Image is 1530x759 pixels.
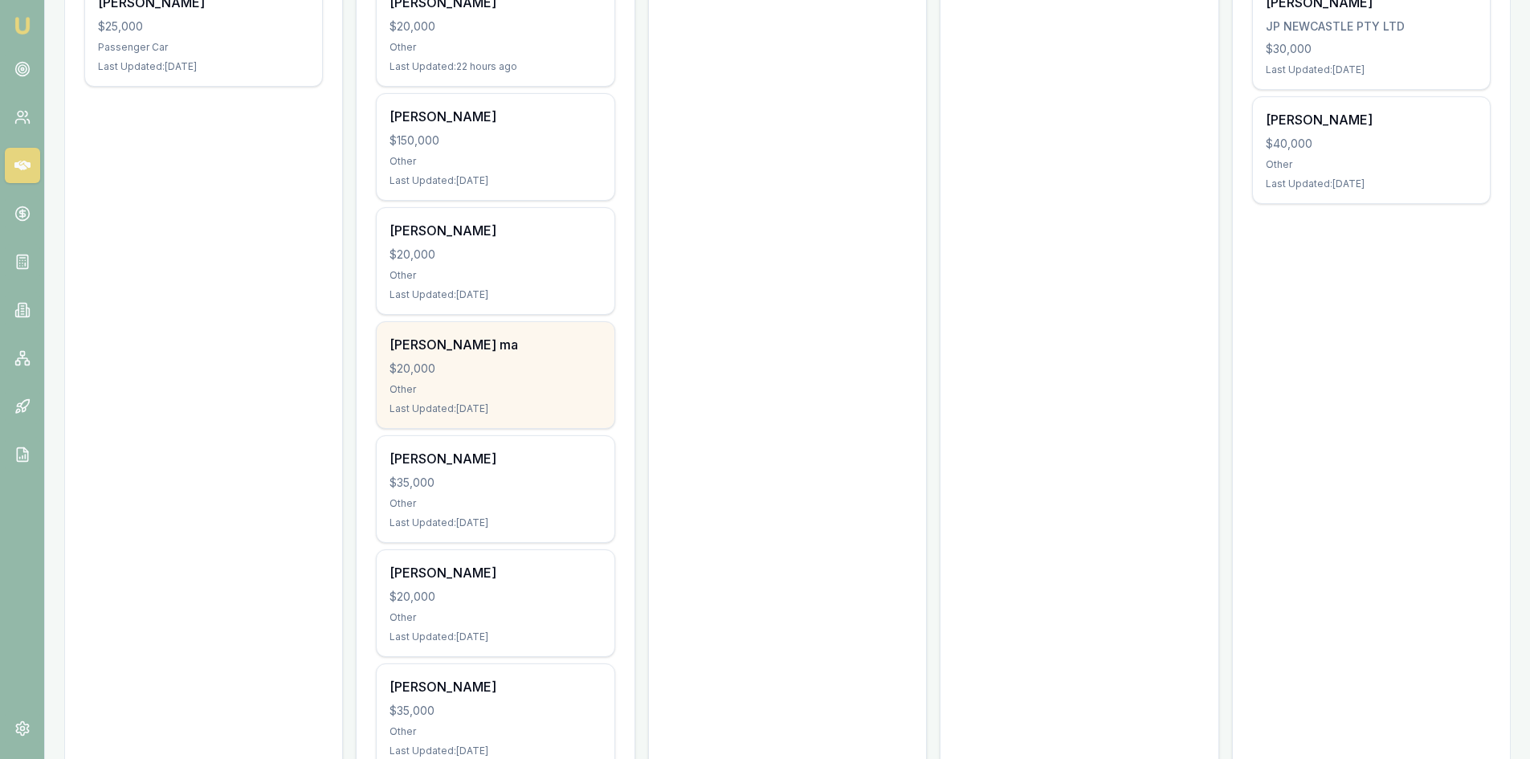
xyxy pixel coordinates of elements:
div: [PERSON_NAME] ma [390,335,601,354]
div: $35,000 [390,475,601,491]
div: $20,000 [390,589,601,605]
div: $40,000 [1266,136,1477,152]
div: Last Updated: [DATE] [390,630,601,643]
div: [PERSON_NAME] [390,677,601,696]
div: $25,000 [98,18,309,35]
div: Last Updated: [DATE] [390,174,601,187]
div: Passenger Car [98,41,309,54]
div: $35,000 [390,703,601,719]
div: Other [390,155,601,168]
div: Last Updated: [DATE] [98,60,309,73]
div: Other [390,383,601,396]
div: $20,000 [390,361,601,377]
div: Last Updated: [DATE] [390,516,601,529]
div: [PERSON_NAME] [390,449,601,468]
div: Last Updated: [DATE] [390,288,601,301]
div: Other [390,611,601,624]
div: $30,000 [1266,41,1477,57]
div: Other [390,497,601,510]
div: $20,000 [390,18,601,35]
div: $150,000 [390,133,601,149]
div: JP NEWCASTLE PTY LTD [1266,18,1477,35]
div: [PERSON_NAME] [390,107,601,126]
img: emu-icon-u.png [13,16,32,35]
div: $20,000 [390,247,601,263]
div: Last Updated: [DATE] [390,402,601,415]
div: Other [390,41,601,54]
div: [PERSON_NAME] [390,221,601,240]
div: Other [390,269,601,282]
div: Last Updated: [DATE] [1266,178,1477,190]
div: Last Updated: [DATE] [390,745,601,757]
div: [PERSON_NAME] [390,563,601,582]
div: Last Updated: 22 hours ago [390,60,601,73]
div: Other [1266,158,1477,171]
div: Other [390,725,601,738]
div: Last Updated: [DATE] [1266,63,1477,76]
div: [PERSON_NAME] [1266,110,1477,129]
